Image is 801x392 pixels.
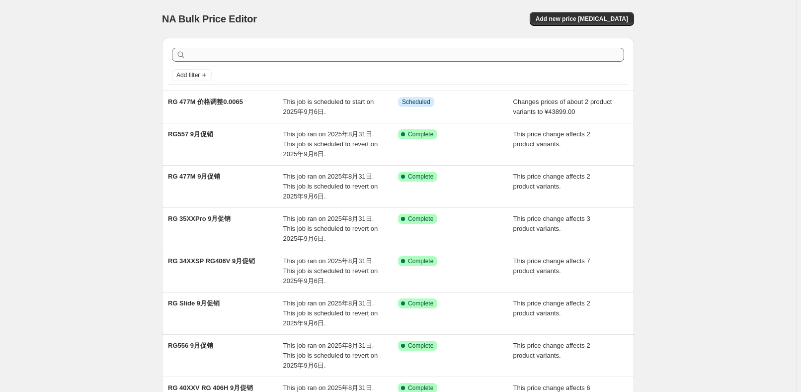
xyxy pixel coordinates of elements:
[513,299,590,317] span: This price change affects 2 product variants.
[283,257,378,285] span: This job ran on 2025年8月31日. This job is scheduled to revert on 2025年9月6日.
[513,98,612,115] span: Changes prices of about 2 product variants to ¥43899.00
[513,342,590,359] span: This price change affects 2 product variants.
[176,71,200,79] span: Add filter
[168,257,255,265] span: RG 34XXSP RG406V 9月促销
[283,173,378,200] span: This job ran on 2025年8月31日. This job is scheduled to revert on 2025年9月6日.
[530,12,634,26] button: Add new price [MEDICAL_DATA]
[408,342,433,350] span: Complete
[168,384,253,392] span: RG 40XXV RG 406H 9月促销
[168,299,220,307] span: RG Slide 9月促销
[283,130,378,158] span: This job ran on 2025年8月31日. This job is scheduled to revert on 2025年9月6日.
[402,98,430,106] span: Scheduled
[283,98,374,115] span: This job is scheduled to start on 2025年9月6日.
[408,257,433,265] span: Complete
[162,13,257,24] span: NA Bulk Price Editor
[283,215,378,242] span: This job ran on 2025年8月31日. This job is scheduled to revert on 2025年9月6日.
[408,173,433,181] span: Complete
[513,257,590,275] span: This price change affects 7 product variants.
[408,299,433,307] span: Complete
[408,384,433,392] span: Complete
[513,215,590,232] span: This price change affects 3 product variants.
[283,299,378,327] span: This job ran on 2025年8月31日. This job is scheduled to revert on 2025年9月6日.
[408,130,433,138] span: Complete
[168,98,243,105] span: RG 477M 价格调整0.0065
[513,130,590,148] span: This price change affects 2 product variants.
[408,215,433,223] span: Complete
[168,215,231,222] span: RG 35XXPro 9月促销
[168,342,213,349] span: RG556 9月促销
[536,15,628,23] span: Add new price [MEDICAL_DATA]
[168,173,220,180] span: RG 477M 9月促销
[168,130,213,138] span: RG557 9月促销
[283,342,378,369] span: This job ran on 2025年8月31日. This job is scheduled to revert on 2025年9月6日.
[513,173,590,190] span: This price change affects 2 product variants.
[172,69,212,81] button: Add filter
